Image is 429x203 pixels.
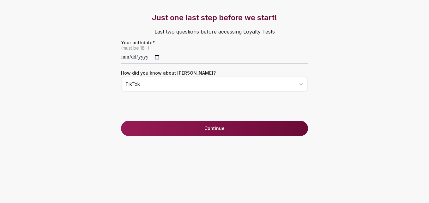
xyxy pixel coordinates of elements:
h3: Just one last step before we start! [108,13,321,23]
button: Continue [121,121,308,136]
label: Your birthdate* [121,40,308,45]
p: Last two questions before accessing Loyalty Tests [108,23,321,40]
label: How did you know about [PERSON_NAME]? [121,70,216,76]
span: (must be 18+) [121,45,308,51]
